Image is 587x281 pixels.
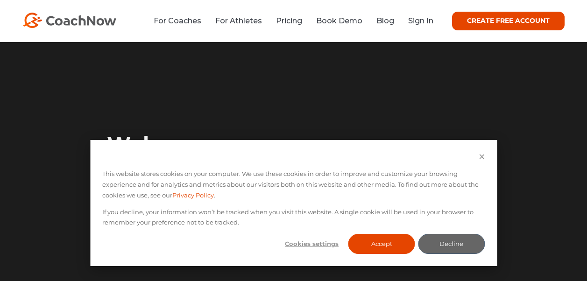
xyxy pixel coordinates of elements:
a: Privacy Policy [172,190,214,201]
h1: Welcome to [107,131,293,207]
div: Cookie banner [90,140,497,266]
a: Blog [376,16,394,25]
p: If you decline, your information won’t be tracked when you visit this website. A single cookie wi... [102,207,485,228]
a: CREATE FREE ACCOUNT [452,12,565,30]
a: Sign In [408,16,433,25]
a: Pricing [276,16,302,25]
a: For Coaches [154,16,201,25]
p: This website stores cookies on your computer. We use these cookies in order to improve and custom... [102,169,485,200]
button: Accept [348,234,415,254]
a: For Athletes [215,16,262,25]
button: Cookies settings [278,234,345,254]
img: CoachNow Logo [23,13,116,28]
button: Decline [418,234,485,254]
button: Dismiss cookie banner [479,152,485,163]
a: Book Demo [316,16,362,25]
